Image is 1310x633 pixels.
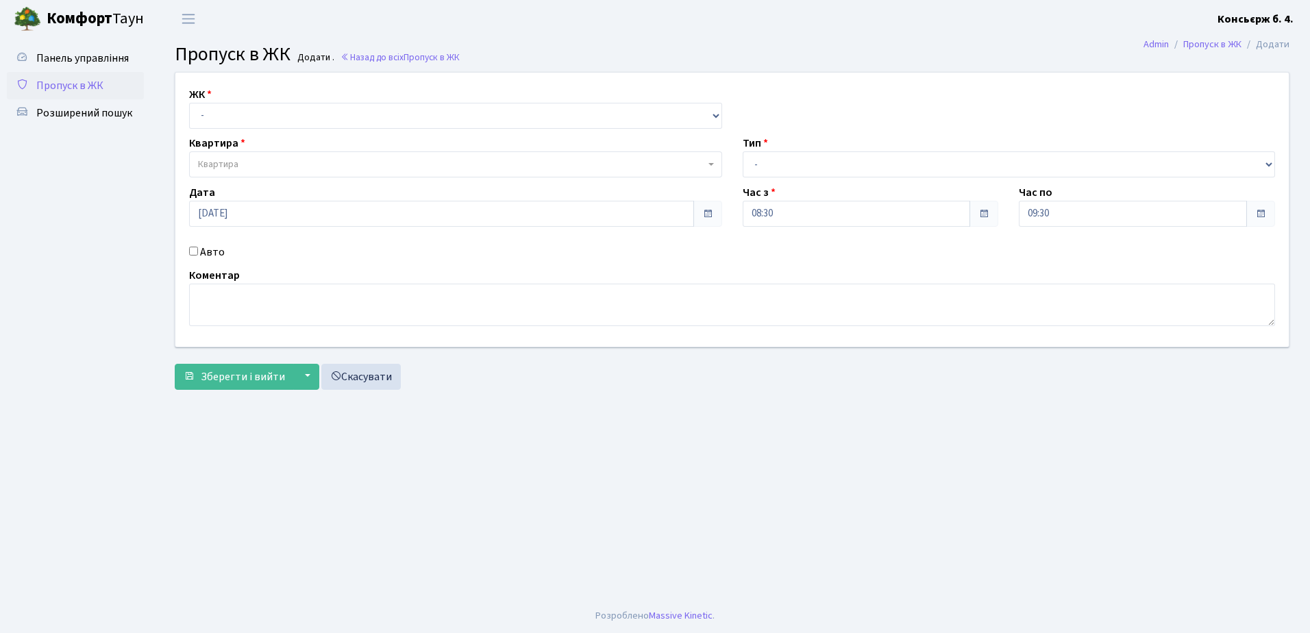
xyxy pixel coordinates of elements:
[14,5,41,33] img: logo.png
[175,40,291,68] span: Пропуск в ЖК
[36,78,103,93] span: Пропуск в ЖК
[201,369,285,384] span: Зберегти і вийти
[189,135,245,151] label: Квартира
[200,244,225,260] label: Авто
[743,135,768,151] label: Тип
[1218,12,1294,27] b: Консьєрж б. 4.
[189,184,215,201] label: Дата
[1019,184,1052,201] label: Час по
[189,86,212,103] label: ЖК
[7,45,144,72] a: Панель управління
[321,364,401,390] a: Скасувати
[47,8,144,31] span: Таун
[36,51,129,66] span: Панель управління
[36,105,132,121] span: Розширений пошук
[743,184,776,201] label: Час з
[341,51,460,64] a: Назад до всіхПропуск в ЖК
[404,51,460,64] span: Пропуск в ЖК
[7,99,144,127] a: Розширений пошук
[47,8,112,29] b: Комфорт
[595,608,715,623] div: Розроблено .
[189,267,240,284] label: Коментар
[1144,37,1169,51] a: Admin
[7,72,144,99] a: Пропуск в ЖК
[1241,37,1289,52] li: Додати
[1218,11,1294,27] a: Консьєрж б. 4.
[295,52,334,64] small: Додати .
[198,158,238,171] span: Квартира
[1183,37,1241,51] a: Пропуск в ЖК
[1123,30,1310,59] nav: breadcrumb
[171,8,206,30] button: Переключити навігацію
[175,364,294,390] button: Зберегти і вийти
[649,608,713,623] a: Massive Kinetic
